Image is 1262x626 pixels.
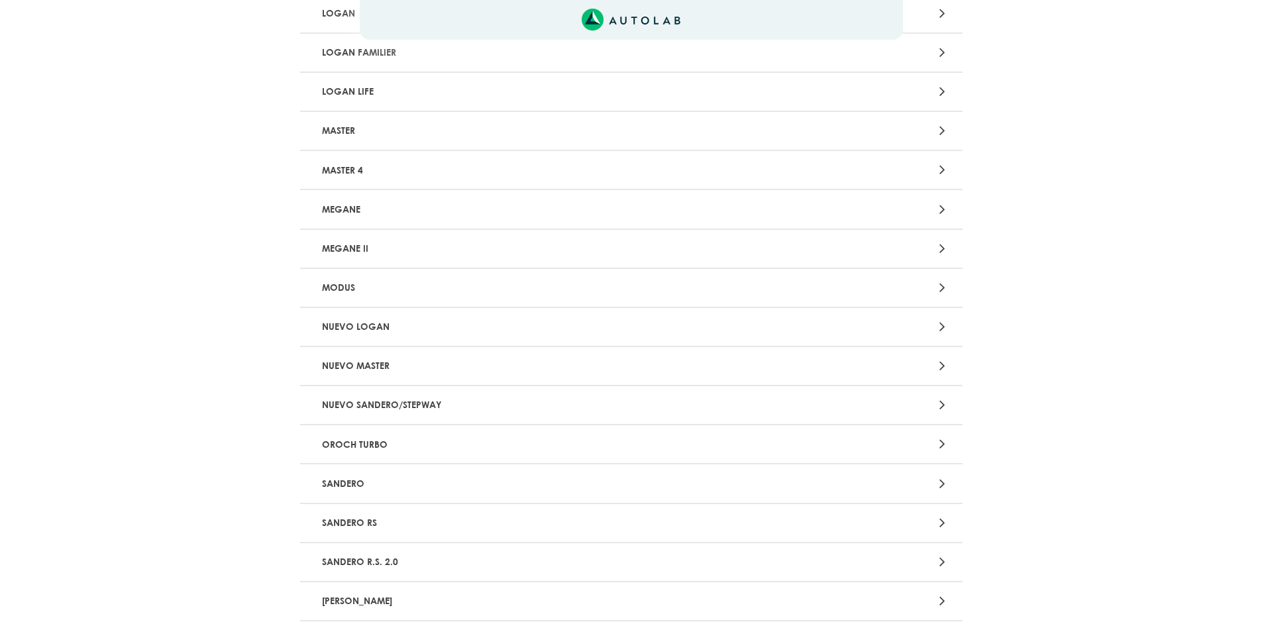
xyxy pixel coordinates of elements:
p: LOGAN FAMILIER [317,40,729,65]
p: LOGAN [317,1,729,26]
p: NUEVO LOGAN [317,315,729,339]
p: NUEVO MASTER [317,354,729,378]
p: MASTER [317,119,729,143]
p: MODUS [317,276,729,300]
p: MEGANE II [317,236,729,261]
a: Link al sitio de autolab [582,13,680,25]
p: NUEVO SANDERO/STEPWAY [317,393,729,417]
p: OROCH TURBO [317,432,729,456]
p: SANDERO R.S. 2.0 [317,550,729,574]
p: LOGAN LIFE [317,79,729,104]
p: SANDERO RS [317,511,729,535]
p: MEGANE [317,197,729,221]
p: MASTER 4 [317,158,729,182]
p: SANDERO [317,471,729,496]
p: [PERSON_NAME] [317,589,729,613]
